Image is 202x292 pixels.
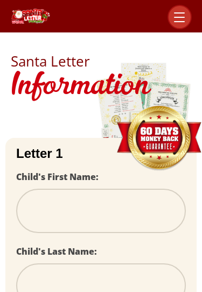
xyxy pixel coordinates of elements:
label: Child's First Name: [16,171,99,183]
h2: Santa Letter [11,54,191,68]
h2: Letter 1 [16,146,186,161]
label: Child's Last Name: [16,245,97,257]
img: Santa Letter Logo [10,9,51,24]
img: Money Back Guarantee [116,105,202,171]
h1: Information [11,68,191,105]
